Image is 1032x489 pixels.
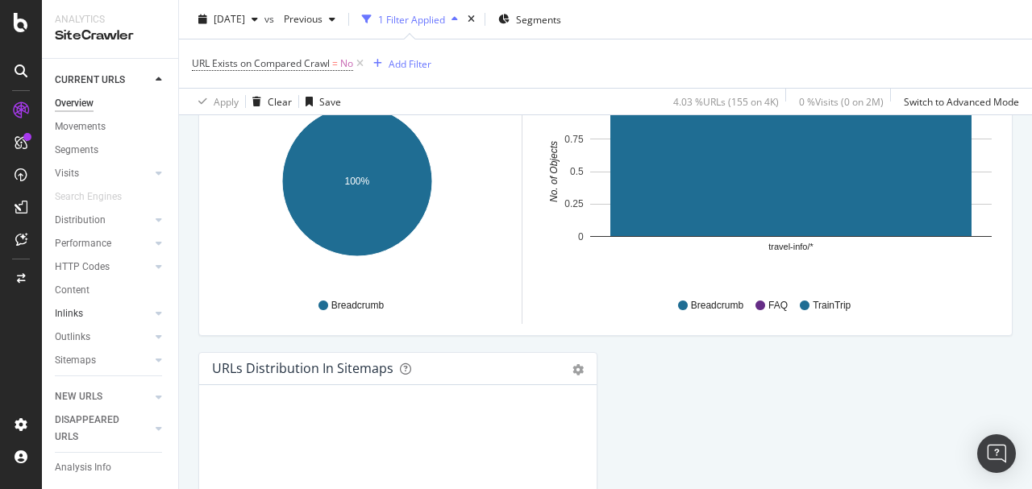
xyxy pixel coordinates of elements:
[897,89,1019,114] button: Switch to Advanced Mode
[768,242,814,251] text: travel-info/*
[319,94,341,108] div: Save
[578,231,584,242] text: 0
[356,6,464,32] button: 1 Filter Applied
[55,118,106,135] div: Movements
[55,118,167,135] a: Movements
[55,282,89,299] div: Content
[564,198,584,209] text: 0.25
[55,165,151,182] a: Visits
[55,165,79,182] div: Visits
[492,6,568,32] button: Segments
[55,13,165,27] div: Analytics
[464,11,478,27] div: times
[212,360,393,376] div: URLs Distribution in Sitemaps
[55,142,167,159] a: Segments
[570,166,584,177] text: 0.5
[55,282,167,299] a: Content
[564,134,584,145] text: 0.75
[55,459,167,476] a: Analysis Info
[55,329,90,346] div: Outlinks
[55,259,151,276] a: HTTP Codes
[673,94,779,108] div: 4.03 % URLs ( 155 on 4K )
[55,383,167,400] a: Url Explorer
[799,94,884,108] div: 0 % Visits ( 0 on 2M )
[55,352,151,369] a: Sitemaps
[55,212,151,229] a: Distribution
[55,388,102,405] div: NEW URLS
[192,56,330,70] span: URL Exists on Compared Crawl
[331,299,384,313] span: Breadcrumb
[299,89,341,114] button: Save
[264,12,277,26] span: vs
[516,12,561,26] span: Segments
[378,12,445,26] div: 1 Filter Applied
[192,6,264,32] button: [DATE]
[542,97,992,284] svg: A chart.
[977,434,1016,473] div: Open Intercom Messenger
[691,299,743,313] span: Breadcrumb
[768,299,788,313] span: FAQ
[277,12,322,26] span: Previous
[367,54,431,73] button: Add Filter
[55,259,110,276] div: HTTP Codes
[55,27,165,45] div: SiteCrawler
[55,383,105,400] div: Url Explorer
[55,412,136,445] div: DISAPPEARED URLS
[55,329,151,346] a: Outlinks
[277,6,342,32] button: Previous
[55,72,125,89] div: CURRENT URLS
[55,72,151,89] a: CURRENT URLS
[55,235,151,252] a: Performance
[55,412,151,445] a: DISAPPEARED URLS
[340,52,353,75] span: No
[246,89,292,114] button: Clear
[216,97,498,284] svg: A chart.
[55,212,106,229] div: Distribution
[55,189,122,205] div: Search Engines
[55,235,111,252] div: Performance
[55,305,151,322] a: Inlinks
[55,95,94,112] div: Overview
[214,12,245,26] span: 2025 Aug. 28th
[55,305,83,322] div: Inlinks
[268,94,292,108] div: Clear
[332,56,338,70] span: =
[572,364,584,375] div: gear
[55,189,138,205] a: Search Engines
[55,352,96,369] div: Sitemaps
[904,94,1019,108] div: Switch to Advanced Mode
[55,142,98,159] div: Segments
[55,459,111,476] div: Analysis Info
[389,56,431,70] div: Add Filter
[345,176,370,187] text: 100%
[55,95,167,112] a: Overview
[548,141,560,202] text: No. of Objects
[192,89,239,114] button: Apply
[55,388,151,405] a: NEW URLS
[214,94,239,108] div: Apply
[813,299,851,313] span: TrainTrip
